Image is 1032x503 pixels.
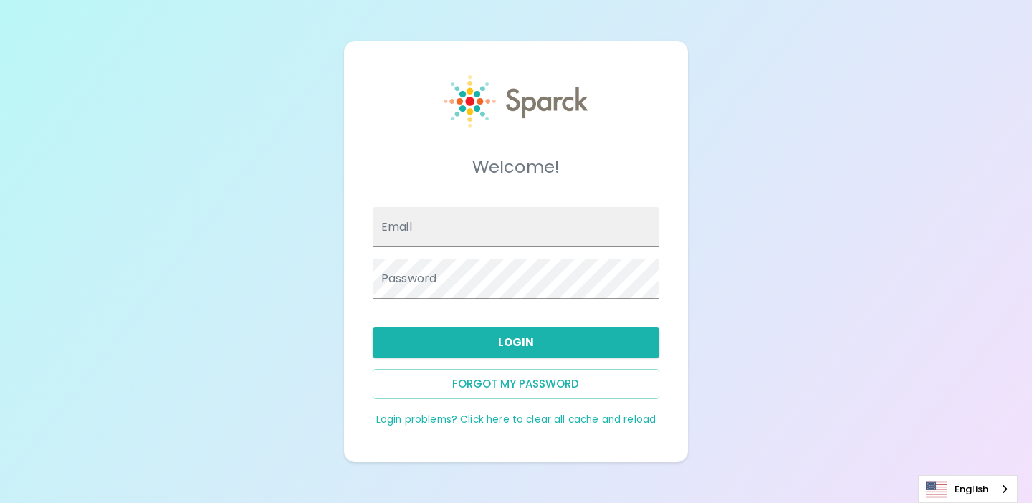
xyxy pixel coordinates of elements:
[373,369,659,399] button: Forgot my password
[919,476,1017,502] a: English
[373,327,659,358] button: Login
[918,475,1018,503] div: Language
[444,75,588,128] img: Sparck logo
[373,155,659,178] h5: Welcome!
[376,413,656,426] a: Login problems? Click here to clear all cache and reload
[918,475,1018,503] aside: Language selected: English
